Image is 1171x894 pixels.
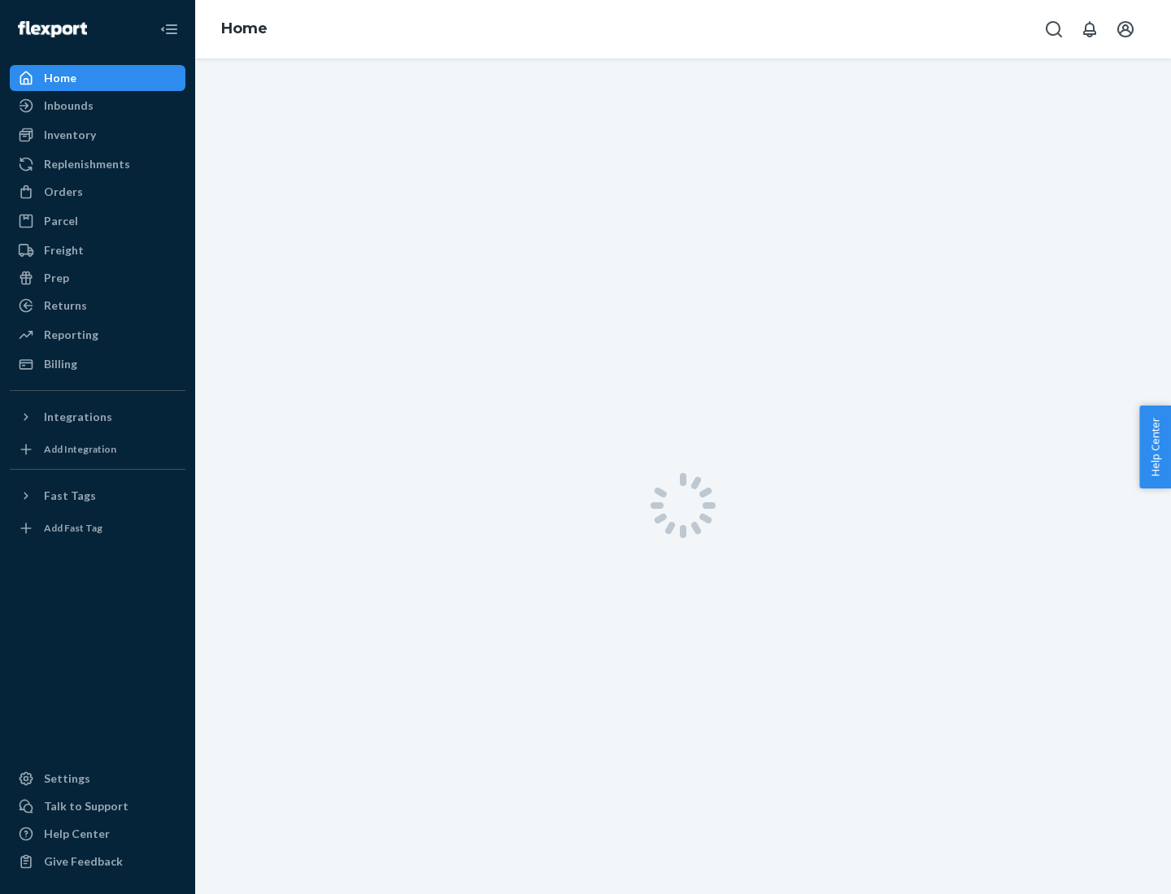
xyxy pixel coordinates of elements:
div: Give Feedback [44,853,123,870]
div: Inbounds [44,98,94,114]
a: Talk to Support [10,793,185,819]
a: Replenishments [10,151,185,177]
button: Open account menu [1109,13,1142,46]
div: Add Fast Tag [44,521,102,535]
a: Home [221,20,268,37]
div: Add Integration [44,442,116,456]
div: Freight [44,242,84,258]
a: Prep [10,265,185,291]
div: Talk to Support [44,798,128,814]
a: Parcel [10,208,185,234]
a: Settings [10,766,185,792]
div: Billing [44,356,77,372]
div: Parcel [44,213,78,229]
button: Give Feedback [10,848,185,874]
div: Prep [44,270,69,286]
div: Fast Tags [44,488,96,504]
div: Help Center [44,826,110,842]
div: Reporting [44,327,98,343]
a: Reporting [10,322,185,348]
div: Home [44,70,76,86]
a: Billing [10,351,185,377]
button: Fast Tags [10,483,185,509]
div: Inventory [44,127,96,143]
a: Returns [10,293,185,319]
button: Integrations [10,404,185,430]
div: Orders [44,184,83,200]
a: Orders [10,179,185,205]
button: Close Navigation [153,13,185,46]
div: Integrations [44,409,112,425]
a: Home [10,65,185,91]
ol: breadcrumbs [208,6,281,53]
img: Flexport logo [18,21,87,37]
a: Inventory [10,122,185,148]
button: Open notifications [1073,13,1106,46]
div: Settings [44,770,90,787]
a: Inbounds [10,93,185,119]
button: Open Search Box [1038,13,1070,46]
a: Add Fast Tag [10,515,185,541]
a: Freight [10,237,185,263]
div: Replenishments [44,156,130,172]
a: Add Integration [10,436,185,462]
div: Returns [44,297,87,314]
a: Help Center [10,821,185,847]
button: Help Center [1139,406,1171,488]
